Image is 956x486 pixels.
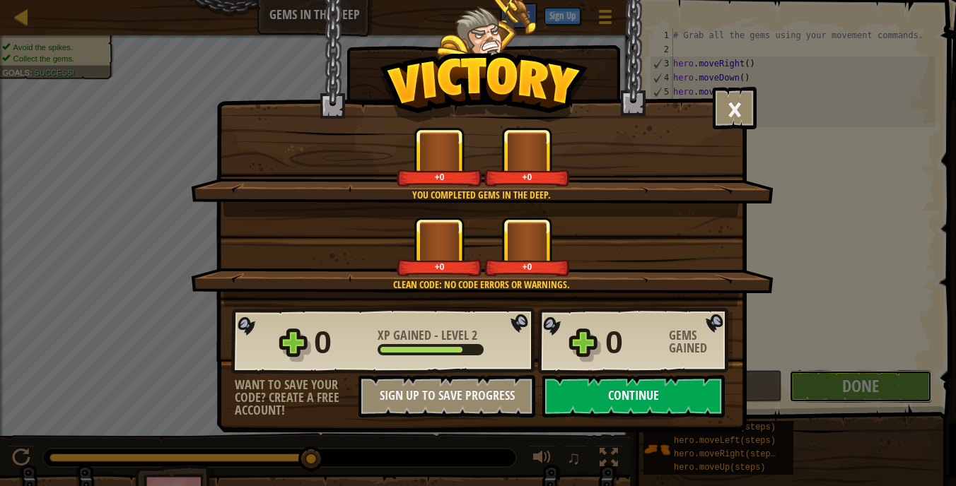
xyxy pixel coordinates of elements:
[358,375,535,417] button: Sign Up to Save Progress
[472,326,477,344] span: 2
[235,379,358,417] div: Want to save your code? Create a free account!
[542,375,725,417] button: Continue
[378,329,477,342] div: -
[669,329,733,355] div: Gems Gained
[378,326,434,344] span: XP Gained
[438,326,472,344] span: Level
[400,261,479,272] div: +0
[713,87,757,129] button: ×
[258,278,704,292] div: Clean code: no code errors or warnings.
[314,320,369,365] div: 0
[400,172,479,182] div: +0
[258,188,704,202] div: You completed Gems in the Deep.
[605,320,660,365] div: 0
[380,52,588,123] img: Victory
[487,261,567,272] div: +0
[487,172,567,182] div: +0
